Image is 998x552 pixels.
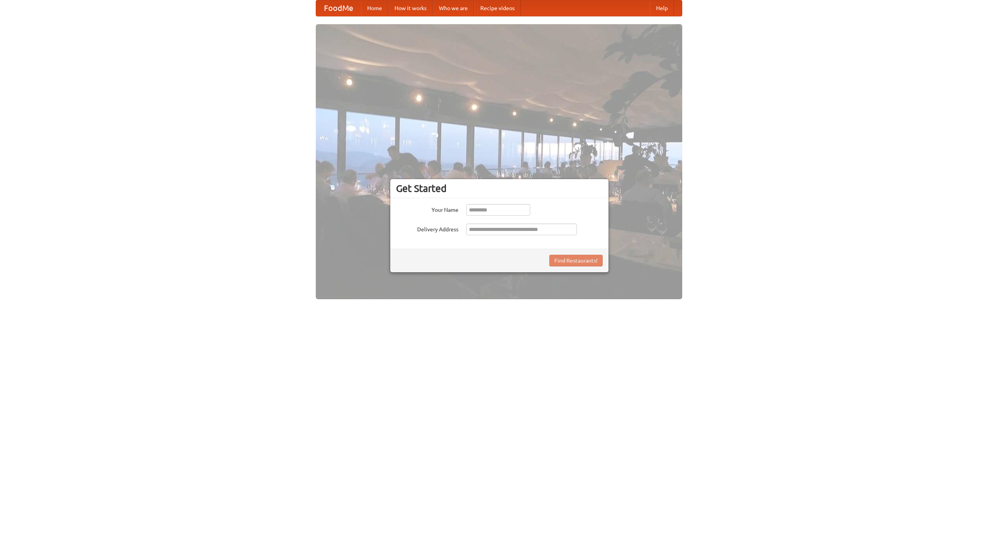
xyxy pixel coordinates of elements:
label: Delivery Address [396,224,458,233]
label: Your Name [396,204,458,214]
button: Find Restaurants! [549,255,603,266]
a: Help [650,0,674,16]
h3: Get Started [396,183,603,194]
a: How it works [388,0,433,16]
a: FoodMe [316,0,361,16]
a: Home [361,0,388,16]
a: Recipe videos [474,0,521,16]
a: Who we are [433,0,474,16]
